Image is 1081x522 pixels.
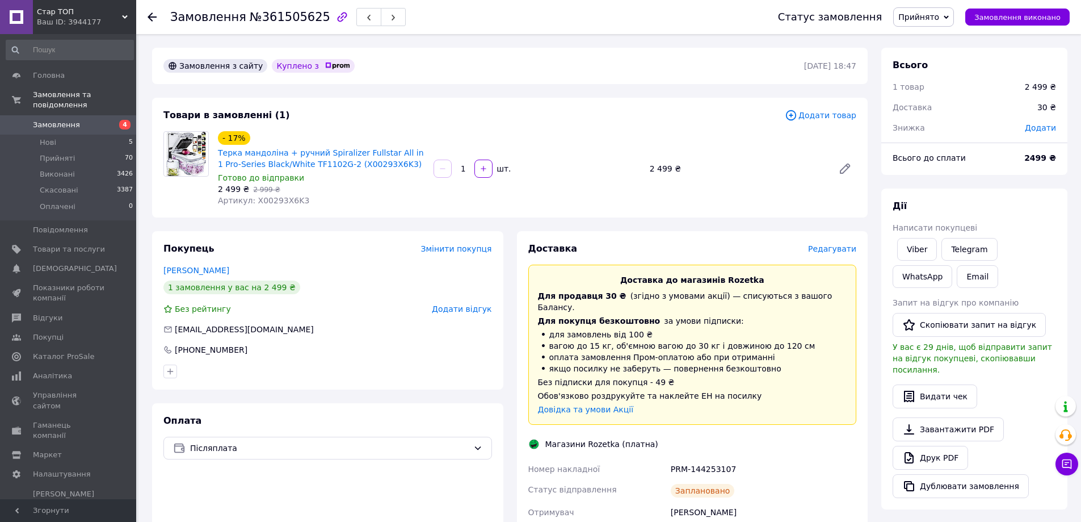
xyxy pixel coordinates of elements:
[250,10,330,24] span: №361505625
[898,12,939,22] span: Прийнято
[941,238,997,261] a: Telegram
[893,417,1004,441] a: Завантажити PDF
[33,225,88,235] span: Повідомлення
[33,283,105,303] span: Показники роботи компанії
[33,489,105,520] span: [PERSON_NAME] та рахунки
[33,313,62,323] span: Відгуки
[893,343,1052,374] span: У вас є 29 днів, щоб відправити запит на відгук покупцеві, скопіювавши посилання.
[117,185,133,195] span: 3387
[620,275,764,285] span: Доставка до магазинів Rozetka
[421,244,492,253] span: Змінити покупця
[668,459,859,479] div: PRM-144253107
[1030,95,1063,120] div: 30 ₴
[893,313,1046,337] button: Скопіювати запит на відгук
[893,474,1029,498] button: Дублювати замовлення
[785,109,856,122] span: Додати товар
[897,238,937,261] a: Viber
[325,62,350,69] img: prom
[37,17,136,27] div: Ваш ID: 3944177
[218,185,249,194] span: 2 499 ₴
[893,446,968,470] a: Друк PDF
[163,59,267,73] div: Замовлення з сайту
[893,201,907,211] span: Дії
[170,10,246,24] span: Замовлення
[538,315,847,327] div: за умови підписки:
[218,148,424,169] a: Терка мандоліна + ручний Spiralizer Fullstar All in 1 Pro-Series Black/White TF1102G-2 (X00293X6K3)
[528,485,617,494] span: Статус відправлення
[33,390,105,411] span: Управління сайтом
[834,157,856,180] a: Редагувати
[163,415,201,426] span: Оплата
[253,186,280,194] span: 2 999 ₴
[174,344,249,356] div: [PHONE_NUMBER]
[671,484,735,498] div: Заплановано
[40,137,56,148] span: Нові
[1025,81,1056,93] div: 2 499 ₴
[166,132,206,176] img: Терка мандоліна + ручний Spiralizer Fullstar All in 1 Pro-Series Black/White TF1102G-2 (X00293X6K3)
[538,390,847,402] div: Обов'язково роздрукуйте та наклейте ЕН на посилку
[538,352,847,363] li: оплата замовлення Пром-оплатою або при отриманні
[432,304,491,314] span: Додати відгук
[957,265,998,288] button: Email
[218,131,250,145] div: - 17%
[893,223,977,232] span: Написати покупцеві
[538,291,626,300] span: Для продавця 30 ₴
[893,103,932,112] span: Доставка
[33,332,64,343] span: Покупці
[6,40,134,60] input: Пошук
[33,352,94,362] span: Каталог ProSale
[804,61,856,70] time: [DATE] 18:47
[893,123,925,132] span: Знижка
[218,196,309,205] span: Артикул: X00293X6K3
[175,304,231,314] span: Без рейтингу
[494,163,512,174] div: шт.
[538,329,847,340] li: для замовлень від 100 ₴
[148,11,157,23] div: Повернутися назад
[163,110,290,120] span: Товари в замовленні (1)
[893,60,928,70] span: Всього
[33,420,105,441] span: Гаманець компанії
[528,508,574,517] span: Отримувач
[538,363,847,374] li: якщо посилку не заберуть — повернення безкоштовно
[538,377,847,388] div: Без підписки для покупця - 49 ₴
[542,439,661,450] div: Магазини Rozetka (платна)
[893,385,977,408] button: Видати чек
[538,405,634,414] a: Довідка та умови Акції
[893,82,924,91] span: 1 товар
[645,161,829,177] div: 2 499 ₴
[40,153,75,164] span: Прийняті
[272,59,355,73] div: Куплено з
[40,202,75,212] span: Оплачені
[528,465,600,474] span: Номер накладної
[974,13,1061,22] span: Замовлення виконано
[33,244,105,254] span: Товари та послуги
[33,70,65,81] span: Головна
[125,153,133,164] span: 70
[893,153,966,162] span: Всього до сплати
[1024,153,1056,162] b: 2499 ₴
[965,9,1070,26] button: Замовлення виконано
[1025,123,1056,132] span: Додати
[119,120,131,130] span: 4
[33,371,72,381] span: Аналітика
[33,450,62,460] span: Маркет
[538,290,847,313] div: (згідно з умовами акції) — списуються з вашого Балансу.
[218,173,304,182] span: Готово до відправки
[163,243,214,254] span: Покупець
[33,90,136,110] span: Замовлення та повідомлення
[893,298,1019,307] span: Запит на відгук про компанію
[190,442,469,454] span: Післяплата
[40,169,75,179] span: Виконані
[1055,453,1078,475] button: Чат з покупцем
[117,169,133,179] span: 3426
[33,120,80,130] span: Замовлення
[33,469,91,479] span: Налаштування
[538,316,661,325] span: Для покупця безкоштовно
[33,264,117,274] span: [DEMOGRAPHIC_DATA]
[37,7,122,17] span: Стар ТОП
[893,265,952,288] a: WhatsApp
[538,340,847,352] li: вагою до 15 кг, об'ємною вагою до 30 кг і довжиною до 120 см
[40,185,78,195] span: Скасовані
[163,266,229,275] a: [PERSON_NAME]
[808,244,856,253] span: Редагувати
